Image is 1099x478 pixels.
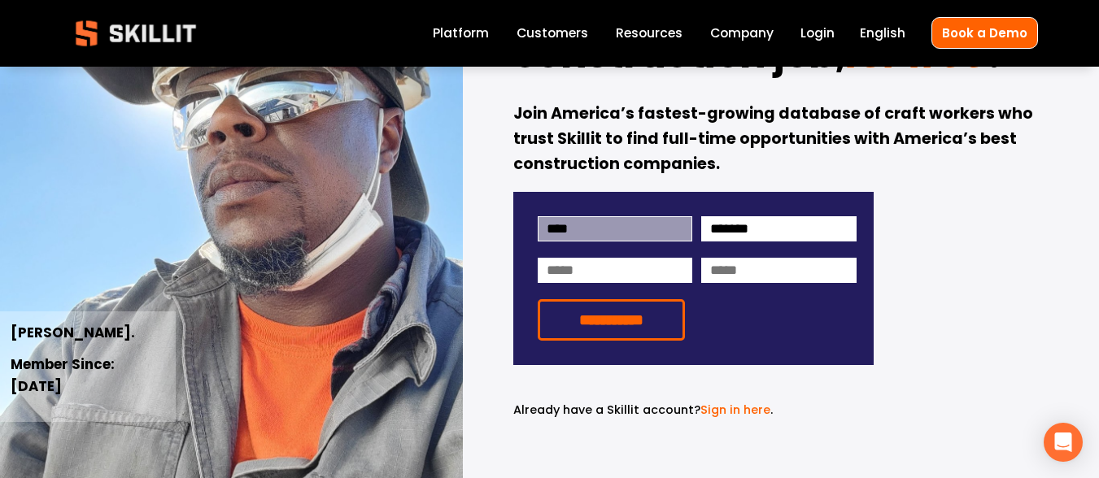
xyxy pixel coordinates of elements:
[931,17,1038,49] a: Book a Demo
[860,24,905,42] span: English
[846,27,988,81] em: for free
[710,23,774,45] a: Company
[517,23,588,45] a: Customers
[513,401,874,419] p: .
[513,102,1036,174] strong: Join America’s fastest-growing database of craft workers who trust Skillit to find full-time oppo...
[988,27,1000,81] strong: .
[62,9,210,58] img: Skillit
[1044,423,1083,462] div: Open Intercom Messenger
[616,23,683,45] a: folder dropdown
[616,24,683,42] span: Resources
[513,27,847,81] strong: construction job,
[11,354,118,396] strong: Member Since: [DATE]
[433,23,489,45] a: Platform
[800,23,835,45] a: Login
[513,402,700,418] span: Already have a Skillit account?
[860,23,905,45] div: language picker
[11,323,135,342] strong: [PERSON_NAME].
[700,402,770,418] a: Sign in here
